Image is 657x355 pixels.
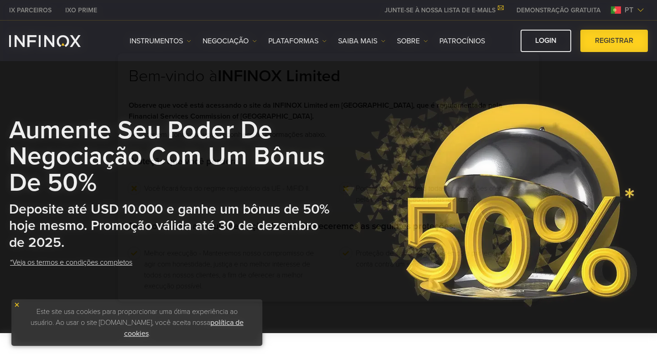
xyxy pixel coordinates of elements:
[356,183,528,205] li: Portanto, você perderá todas as proteções oferecidas pela regulamentação e pelas leis da UE.
[144,248,317,292] li: Melhor execução - Manteremos nosso compromisso de agir com honestidade, justiça e no melhor inter...
[129,129,528,140] p: Ao clicar em Continuar, você reconhece as informações abaixo.
[129,66,528,100] h2: Bem-vindo à
[356,248,528,292] li: Proteção de saldo - Continuaremos a proteger sua conta contra um saldo negativo.
[129,156,239,167] strong: Proteção que você perderá
[144,183,310,205] li: Você ficará fora do regime regulatório da UE - MiFID II.
[218,66,340,86] strong: INFINOX Limited
[129,101,502,121] strong: Observe que você está acessando o site da INFINOX Limited em [GEOGRAPHIC_DATA], que é regulamenta...
[129,221,455,232] strong: De acordo com a regulamentação do FSC, forneceremos as seguintes proteções:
